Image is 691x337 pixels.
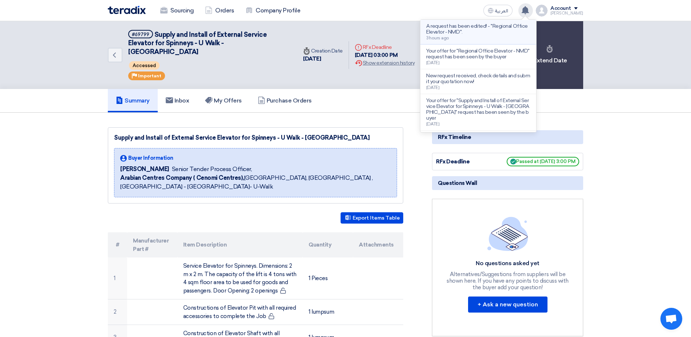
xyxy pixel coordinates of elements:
[250,89,320,112] a: Purchase Orders
[550,11,583,15] div: [PERSON_NAME]
[116,97,150,104] h5: Summary
[495,8,508,13] span: العربية
[108,299,127,325] td: 2
[436,158,491,166] div: RFx Deadline
[177,232,303,257] th: Item Description
[355,51,415,59] div: [DATE] 03:00 PM
[158,89,197,112] a: Inbox
[426,35,449,40] span: 3 hours ago
[205,97,242,104] h5: My Offers
[438,179,477,187] span: Questions Wall
[108,6,146,14] img: Teradix logo
[432,130,583,144] div: RFx Timeline
[108,89,158,112] a: Summary
[487,217,528,251] img: empty_state_list.svg
[353,232,403,257] th: Attachments
[120,174,244,181] b: Arabian Centres Company ( Cenomi Centres),
[426,85,439,90] span: [DATE]
[426,23,530,35] p: A request has been edited! - "Regional Office Elevator - NMD".
[536,5,547,16] img: profile_test.png
[177,257,303,299] td: Service Elevator for Spinneys. Dimensions: 2 m x 2 m. The capacity of the lift is 4 tons with 4 s...
[177,299,303,325] td: Constructions of Elevator Pit with all required accessories to complete the Job
[120,165,169,174] span: [PERSON_NAME]
[426,98,530,121] p: Your offer for "Supply and Install of External Service Elevator for Spinneys - U Walk - [GEOGRAPH...
[426,121,439,127] span: [DATE]
[127,232,177,257] th: Manufacturer Part #
[128,31,267,56] span: Supply and Install of External Service Elevator for Spinneys - U Walk - [GEOGRAPHIC_DATA]
[303,257,353,299] td: 1 Pieces
[660,308,682,330] div: Open chat
[550,5,571,12] div: Account
[341,212,403,224] button: Export Items Table
[483,5,513,16] button: العربية
[446,271,570,291] div: Alternatives/Suggestions from suppliers will be shown here, If you have any points to discuss wit...
[114,133,397,142] div: Supply and Install of External Service Elevator for Spinneys - U Walk - [GEOGRAPHIC_DATA]
[468,297,547,313] button: + Ask a new question
[172,165,252,174] span: Senior Tender Process Officer,
[129,61,160,70] span: Accessed
[108,257,127,299] td: 1
[132,32,149,37] div: #69799
[518,21,583,89] div: Extend Date
[120,174,391,191] span: [GEOGRAPHIC_DATA], [GEOGRAPHIC_DATA] ,[GEOGRAPHIC_DATA] - [GEOGRAPHIC_DATA]- U-Walk
[507,157,579,166] span: Passed at [DATE] 3:00 PM
[138,73,161,78] span: Important
[128,154,173,162] span: Buyer Information
[426,60,439,65] span: [DATE]
[303,232,353,257] th: Quantity
[303,55,343,63] div: [DATE]
[303,299,353,325] td: 1 lumpsum
[258,97,312,104] h5: Purchase Orders
[240,3,306,19] a: Company Profile
[166,97,189,104] h5: Inbox
[426,48,530,60] p: Your offer for "Regional Office Elevator - NMD" request has been seen by the buyer
[154,3,199,19] a: Sourcing
[355,43,415,51] div: RFx Deadline
[303,47,343,55] div: Creation Date
[355,59,415,67] div: Show extension history
[446,260,570,267] div: No questions asked yet
[199,3,240,19] a: Orders
[128,30,288,56] h5: Supply and Install of External Service Elevator for Spinneys - U Walk - Riyadh
[197,89,250,112] a: My Offers
[108,232,127,257] th: #
[426,73,530,85] p: New request received, check details and submit your quotation now!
